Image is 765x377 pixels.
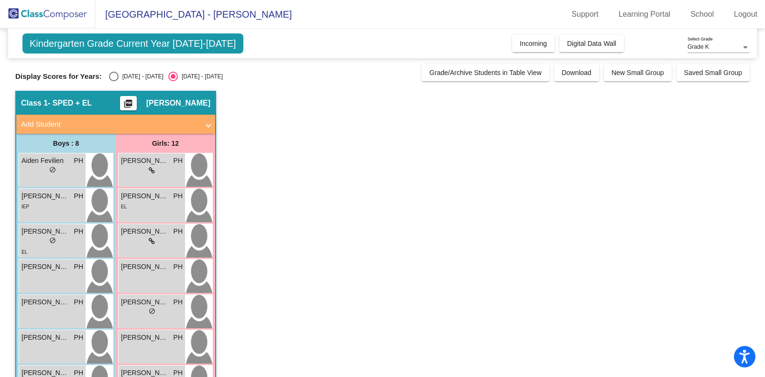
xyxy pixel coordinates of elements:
span: PH [174,297,183,307]
span: Grade K [688,43,709,50]
span: Grade/Archive Students in Table View [429,69,542,76]
mat-expansion-panel-header: Add Student [16,115,215,134]
span: Aiden Fevilien [22,156,69,166]
span: Display Scores for Years: [15,72,102,81]
span: [PERSON_NAME] [22,226,69,237]
div: Boys : 8 [16,134,116,153]
span: PH [74,191,83,201]
span: PH [74,156,83,166]
span: Saved Small Group [684,69,742,76]
span: [GEOGRAPHIC_DATA] - [PERSON_NAME] [96,7,292,22]
span: PH [74,226,83,237]
span: PH [174,156,183,166]
span: do_not_disturb_alt [49,166,56,173]
span: Download [562,69,591,76]
span: Incoming [520,40,547,47]
span: EL [22,249,27,255]
span: Digital Data Wall [567,40,616,47]
span: IEP [22,204,29,209]
span: [PERSON_NAME] [22,333,69,343]
span: PH [74,262,83,272]
div: [DATE] - [DATE] [178,72,223,81]
button: Saved Small Group [677,64,750,81]
span: PH [174,333,183,343]
span: [PERSON_NAME] Case [121,156,169,166]
div: [DATE] - [DATE] [119,72,164,81]
a: Logout [726,7,765,22]
a: Learning Portal [611,7,678,22]
span: do_not_disturb_alt [149,308,155,314]
div: Girls: 12 [116,134,215,153]
button: Grade/Archive Students in Table View [422,64,549,81]
span: PH [174,191,183,201]
span: [PERSON_NAME] [22,262,69,272]
span: EL [121,204,127,209]
mat-icon: picture_as_pdf [122,99,134,112]
button: Print Students Details [120,96,137,110]
span: do_not_disturb_alt [49,237,56,244]
mat-panel-title: Add Student [21,119,199,130]
span: [PERSON_NAME] [PERSON_NAME] [22,191,69,201]
button: Download [554,64,599,81]
span: PH [74,297,83,307]
span: PH [174,226,183,237]
span: [PERSON_NAME] [22,297,69,307]
span: PH [174,262,183,272]
span: PH [74,333,83,343]
a: School [683,7,721,22]
button: Digital Data Wall [559,35,624,52]
span: [PERSON_NAME] [121,333,169,343]
span: Class 1 [21,98,48,108]
span: New Small Group [612,69,664,76]
span: [PERSON_NAME] [121,262,169,272]
a: Support [564,7,606,22]
span: Kindergarten Grade Current Year [DATE]-[DATE] [22,33,243,54]
span: [PERSON_NAME] [121,226,169,237]
span: [PERSON_NAME] [121,297,169,307]
mat-radio-group: Select an option [109,72,223,81]
button: Incoming [512,35,555,52]
span: [PERSON_NAME] [146,98,210,108]
button: New Small Group [604,64,672,81]
span: - SPED + EL [48,98,92,108]
span: [PERSON_NAME] [121,191,169,201]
